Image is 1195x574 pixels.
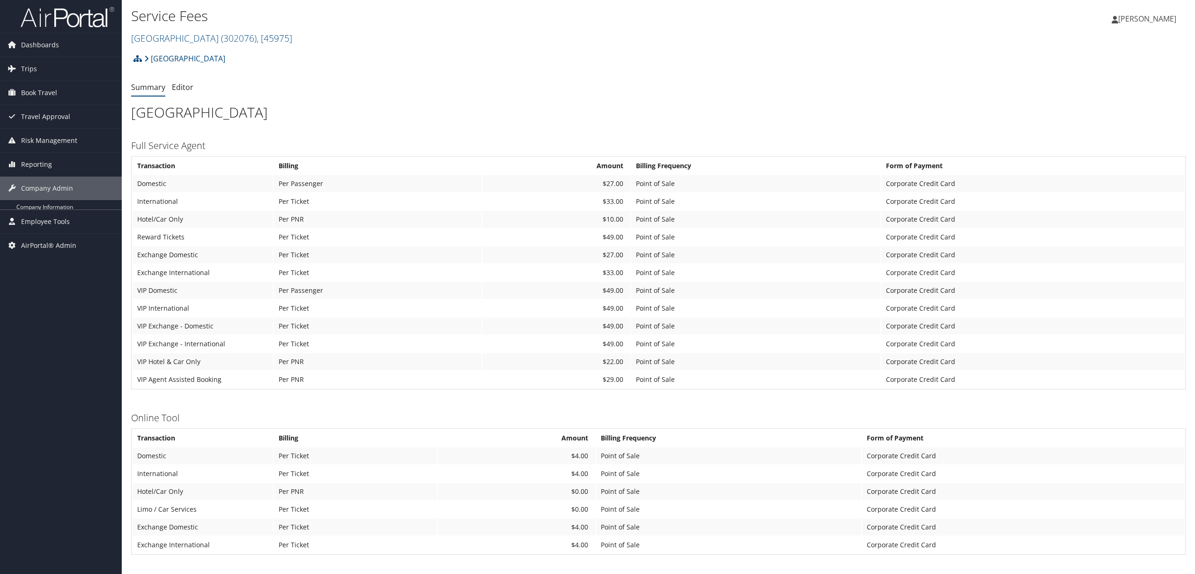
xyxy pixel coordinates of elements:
span: Travel Approval [21,105,70,128]
td: Per Ticket [274,465,437,482]
td: Corporate Credit Card [881,229,1184,246]
span: , [ 45975 ] [257,32,292,45]
td: $0.00 [438,483,595,500]
td: Domestic [133,447,273,464]
td: $49.00 [482,282,630,299]
td: VIP Exchange - Domestic [133,318,273,335]
td: Point of Sale [596,483,861,500]
td: Per Ticket [274,318,481,335]
th: Transaction [133,157,273,174]
td: Point of Sale [631,193,880,210]
td: $4.00 [438,537,595,553]
td: $49.00 [482,335,630,352]
td: Point of Sale [596,447,861,464]
td: Corporate Credit Card [862,501,1184,518]
td: Point of Sale [631,282,880,299]
td: Hotel/Car Only [133,483,273,500]
a: [GEOGRAPHIC_DATA] [131,32,292,45]
td: Point of Sale [631,246,880,263]
td: $4.00 [438,519,595,536]
td: Point of Sale [631,264,880,281]
td: Corporate Credit Card [881,353,1184,370]
td: Point of Sale [631,175,880,192]
td: Point of Sale [631,300,880,317]
td: Point of Sale [596,501,861,518]
td: Per Ticket [274,246,481,263]
td: Corporate Credit Card [862,483,1184,500]
td: $4.00 [438,465,595,482]
td: Hotel/Car Only [133,211,273,228]
td: Exchange Domestic [133,246,273,263]
a: Editor [172,82,193,92]
td: $49.00 [482,229,630,246]
td: Corporate Credit Card [881,300,1184,317]
td: Corporate Credit Card [881,246,1184,263]
td: Per Ticket [274,335,481,352]
td: Corporate Credit Card [881,282,1184,299]
td: Reward Tickets [133,229,273,246]
td: Per Passenger [274,175,481,192]
h1: Service Fees [131,6,834,26]
td: Point of Sale [631,353,880,370]
td: $33.00 [482,264,630,281]
td: $49.00 [482,300,630,317]
td: $4.00 [438,447,595,464]
td: Per Ticket [274,519,437,536]
td: Domestic [133,175,273,192]
td: $49.00 [482,318,630,335]
td: Per Passenger [274,282,481,299]
td: Per Ticket [274,447,437,464]
td: Per PNR [274,353,481,370]
td: Corporate Credit Card [862,465,1184,482]
td: Corporate Credit Card [881,371,1184,388]
td: Limo / Car Services [133,501,273,518]
td: Exchange International [133,537,273,553]
th: Amount [438,430,595,447]
td: Per Ticket [274,229,481,246]
td: Per Ticket [274,264,481,281]
span: AirPortal® Admin [21,234,76,257]
a: Summary [131,82,165,92]
span: Company Admin [21,177,73,200]
td: Point of Sale [631,335,880,352]
td: Point of Sale [596,519,861,536]
td: Point of Sale [631,229,880,246]
td: $10.00 [482,211,630,228]
td: Corporate Credit Card [881,193,1184,210]
td: Point of Sale [631,211,880,228]
td: Point of Sale [631,318,880,335]
td: VIP Domestic [133,282,273,299]
td: Corporate Credit Card [881,175,1184,192]
span: Trips [21,57,37,81]
td: Point of Sale [596,465,861,482]
th: Form of Payment [881,157,1184,174]
td: Per Ticket [274,193,481,210]
td: Corporate Credit Card [862,537,1184,553]
td: Corporate Credit Card [862,447,1184,464]
td: $0.00 [438,501,595,518]
a: [GEOGRAPHIC_DATA] [144,49,225,68]
span: Book Travel [21,81,57,104]
th: Billing Frequency [631,157,880,174]
td: Corporate Credit Card [862,519,1184,536]
td: Per Ticket [274,300,481,317]
td: Per PNR [274,371,481,388]
td: VIP International [133,300,273,317]
td: VIP Exchange - International [133,335,273,352]
span: Reporting [21,153,52,176]
td: $33.00 [482,193,630,210]
td: $27.00 [482,246,630,263]
th: Billing [274,430,437,447]
span: ( 302076 ) [221,32,257,45]
a: [PERSON_NAME] [1112,5,1186,33]
td: International [133,193,273,210]
td: Exchange International [133,264,273,281]
td: Point of Sale [631,371,880,388]
td: Corporate Credit Card [881,335,1184,352]
span: [PERSON_NAME] [1118,14,1176,24]
h3: Full Service Agent [131,139,1186,152]
td: $22.00 [482,353,630,370]
span: Risk Management [21,129,77,152]
td: Per Ticket [274,537,437,553]
th: Billing [274,157,481,174]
